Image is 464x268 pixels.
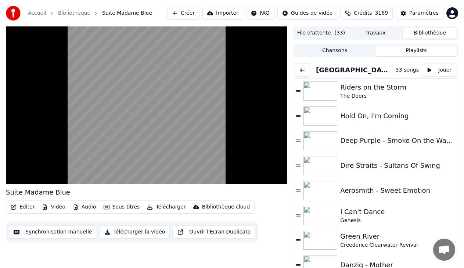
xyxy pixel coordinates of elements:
button: Télécharger [144,202,188,212]
button: Audio [70,202,99,212]
button: FAQ [246,7,274,20]
button: Vidéo [39,202,68,212]
button: Éditer [8,202,37,212]
button: Travaux [348,28,403,39]
div: Bibliothèque cloud [202,203,250,211]
div: Genesis [340,217,455,224]
button: Chansons [294,46,375,56]
button: Jouer [422,64,456,77]
span: Suite Madame Blue [102,10,152,17]
button: Crédits3169 [340,7,393,20]
button: Paramètres [396,7,443,20]
div: Paramètres [409,10,439,17]
div: Riders on the Storm [340,82,455,93]
button: Guides de vidéo [277,7,337,20]
button: Ouvrir l'Ecran Duplicata [173,225,255,239]
button: Bibliothèque [403,28,457,39]
span: 3169 [375,10,388,17]
div: I Can't Dance [340,207,455,217]
div: Deep Purple - Smoke On the Water [340,135,455,146]
span: Crédits [354,10,372,17]
a: Ouvrir le chat [433,239,455,261]
div: Hold On, I'm Coming [340,111,455,121]
span: ( 33 ) [335,29,345,37]
div: Creedence Clearwater Revival [340,242,455,249]
button: Télécharger la vidéo [100,225,170,239]
button: [GEOGRAPHIC_DATA] [313,65,392,75]
button: Playlists [375,46,457,56]
a: Bibliothèque [58,10,90,17]
div: 33 songs [396,66,419,74]
a: Accueil [28,10,46,17]
button: Sous-titres [101,202,143,212]
div: Dire Straits - Sultans Of Swing [340,160,455,171]
button: Synchronisation manuelle [9,225,97,239]
div: The Doors [340,93,455,100]
div: Aerosmith - Sweet Emotion [340,185,455,196]
div: Suite Madame Blue [6,187,70,198]
nav: breadcrumb [28,10,152,17]
button: Créer [167,7,199,20]
button: File d'attente [294,28,348,39]
button: Importer [202,7,243,20]
img: youka [6,6,21,21]
div: Green River [340,231,455,242]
